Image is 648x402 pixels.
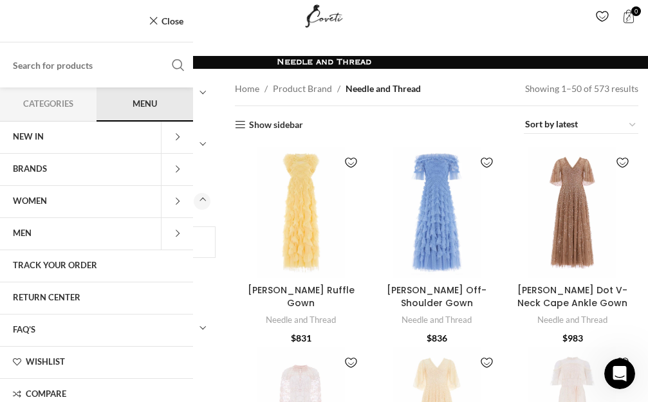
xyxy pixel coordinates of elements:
a: Close [149,13,183,29]
span: BRANDS [13,164,47,174]
a: Fancy designing your own shoe? | Discover Now [228,37,420,48]
a: [PERSON_NAME] Ruffle Gown [248,284,355,309]
span: MEN [13,228,32,239]
iframe: Intercom live chat [604,358,635,389]
a: Genevieve Ruffle Gown [235,147,367,279]
span: Track your order [13,260,97,271]
img: Needle and thread Genevieve Ruffle yellow Gown [235,147,367,279]
a: [PERSON_NAME] Off-Shoulder Gown [387,284,486,309]
a: Leila Dot V-Neck Cape Ankle Gown [506,147,638,279]
img: Needle and Thread [371,147,503,279]
a: 0 [615,3,642,29]
span: NEW IN [13,132,44,142]
bdi: 836 [427,333,447,343]
a: [PERSON_NAME] Dot V-Neck Cape Ankle Gown [517,284,627,309]
bdi: 831 [291,333,311,343]
a: Site logo [302,10,346,21]
a: Lana Off-Shoulder Gown [371,147,503,279]
span: WOMEN [13,196,47,206]
span: $ [562,333,568,343]
a: Needle and Thread [537,314,607,326]
a: Needle and Thread [402,314,472,326]
span: $ [427,333,432,343]
a: Needle and Thread [266,314,336,326]
span: $ [291,333,296,343]
span: 0 [631,6,641,16]
span: FAQ’s [13,325,35,335]
span: Wishlist [26,357,65,367]
bdi: 983 [562,333,583,343]
div: My Wishlist [589,3,615,29]
img: Needle and Thread [506,147,638,279]
a: Menu [97,87,193,121]
span: Return Center [13,293,80,303]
